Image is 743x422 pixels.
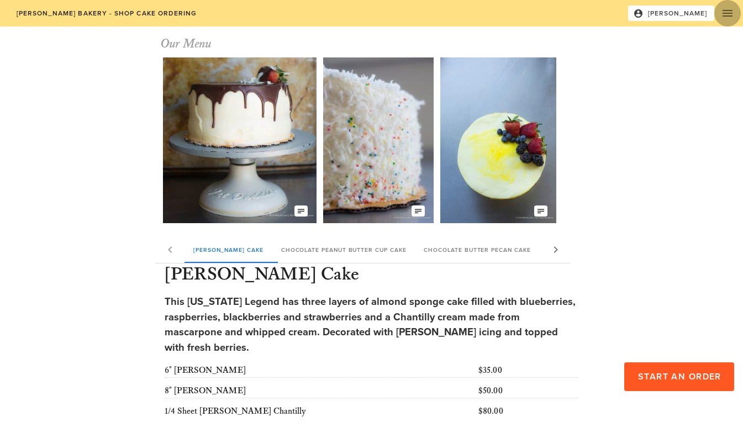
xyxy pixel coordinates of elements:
[165,365,246,376] span: 6" [PERSON_NAME]
[476,362,581,379] div: $35.00
[323,57,434,223] img: qzl0ivbhpoir5jt3lnxe.jpg
[162,263,581,288] h3: [PERSON_NAME] Cake
[624,362,734,391] button: Start an Order
[165,406,306,416] span: 1/4 Sheet [PERSON_NAME] Chantilly
[185,236,272,263] div: [PERSON_NAME] Cake
[476,382,581,400] div: $50.00
[15,9,197,17] span: [PERSON_NAME] Bakery - Shop Cake Ordering
[539,236,634,263] div: Lemon Chantilly Cake
[476,403,581,420] div: $80.00
[415,236,539,263] div: Chocolate Butter Pecan Cake
[440,57,556,223] img: vfgkldhn9pjhkwzhnerr.webp
[161,35,582,53] h1: Our Menu
[635,8,708,18] span: [PERSON_NAME]
[272,236,415,263] div: Chocolate Peanut Butter Cup Cake
[637,371,721,382] span: Start an Order
[165,294,579,355] div: This [US_STATE] Legend has three layers of almond sponge cake filled with blueberries, raspberrie...
[165,386,246,396] span: 8" [PERSON_NAME]
[9,6,204,21] a: [PERSON_NAME] Bakery - Shop Cake Ordering
[163,57,317,223] img: adomffm5ftbblbfbeqkk.jpg
[628,6,714,21] button: [PERSON_NAME]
